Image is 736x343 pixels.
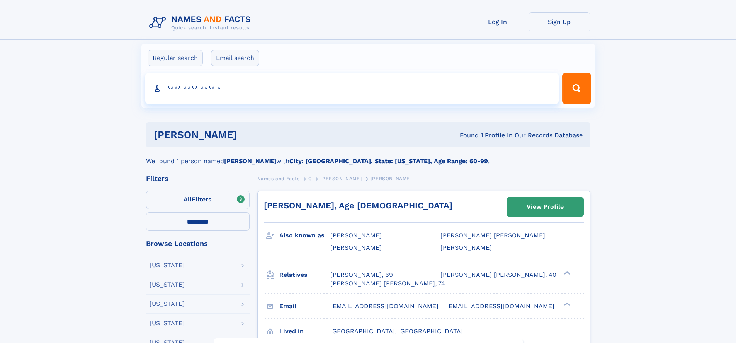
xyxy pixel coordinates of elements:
[279,229,330,242] h3: Also known as
[440,271,556,279] a: [PERSON_NAME] [PERSON_NAME], 40
[279,300,330,313] h3: Email
[279,268,330,282] h3: Relatives
[440,244,492,251] span: [PERSON_NAME]
[148,50,203,66] label: Regular search
[330,279,445,288] a: [PERSON_NAME] [PERSON_NAME], 74
[348,131,583,140] div: Found 1 Profile In Our Records Database
[211,50,259,66] label: Email search
[150,282,185,288] div: [US_STATE]
[146,175,250,182] div: Filters
[330,244,382,251] span: [PERSON_NAME]
[146,147,590,166] div: We found 1 person named with .
[562,302,571,307] div: ❯
[184,196,192,203] span: All
[527,198,564,216] div: View Profile
[529,12,590,31] a: Sign Up
[146,191,250,209] label: Filters
[150,301,185,307] div: [US_STATE]
[330,328,463,335] span: [GEOGRAPHIC_DATA], [GEOGRAPHIC_DATA]
[330,302,439,310] span: [EMAIL_ADDRESS][DOMAIN_NAME]
[224,157,276,165] b: [PERSON_NAME]
[308,176,312,181] span: C
[320,176,362,181] span: [PERSON_NAME]
[330,271,393,279] a: [PERSON_NAME], 69
[154,130,348,140] h1: [PERSON_NAME]
[320,174,362,183] a: [PERSON_NAME]
[562,270,571,275] div: ❯
[308,174,312,183] a: C
[440,232,545,239] span: [PERSON_NAME] [PERSON_NAME]
[446,302,554,310] span: [EMAIL_ADDRESS][DOMAIN_NAME]
[371,176,412,181] span: [PERSON_NAME]
[330,232,382,239] span: [PERSON_NAME]
[289,157,488,165] b: City: [GEOGRAPHIC_DATA], State: [US_STATE], Age Range: 60-99
[257,174,300,183] a: Names and Facts
[150,262,185,268] div: [US_STATE]
[467,12,529,31] a: Log In
[145,73,559,104] input: search input
[562,73,591,104] button: Search Button
[264,201,452,210] a: [PERSON_NAME], Age [DEMOGRAPHIC_DATA]
[150,320,185,326] div: [US_STATE]
[279,325,330,338] h3: Lived in
[146,240,250,247] div: Browse Locations
[146,12,257,33] img: Logo Names and Facts
[507,198,583,216] a: View Profile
